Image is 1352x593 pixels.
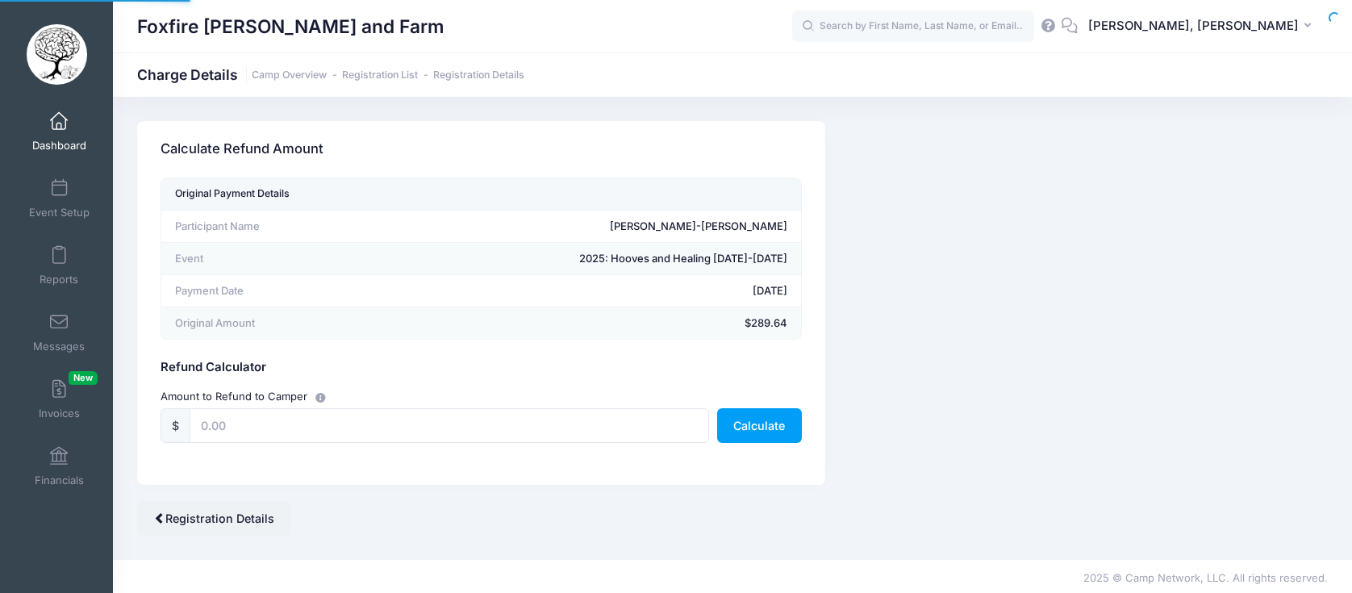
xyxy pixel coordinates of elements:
a: Registration Details [433,69,524,81]
h1: Charge Details [137,66,524,83]
div: $ [161,408,190,443]
a: Reports [21,237,98,294]
input: Search by First Name, Last Name, or Email... [792,10,1034,43]
a: Financials [21,438,98,495]
img: Foxfire Woods and Farm [27,24,87,85]
span: Event Setup [29,206,90,219]
td: Event [161,243,367,275]
span: [PERSON_NAME], [PERSON_NAME] [1088,17,1299,35]
td: Participant Name [161,211,367,243]
a: Messages [21,304,98,361]
a: Registration List [342,69,418,81]
td: 2025: Hooves and Healing [DATE]-[DATE] [367,243,801,275]
input: 0.00 [190,408,709,443]
span: Messages [33,340,85,353]
td: [PERSON_NAME]-[PERSON_NAME] [367,211,801,243]
div: Original Payment Details [175,184,290,205]
td: Original Amount [161,307,367,340]
td: [DATE] [367,275,801,307]
h3: Calculate Refund Amount [161,127,323,173]
td: $289.64 [367,307,801,340]
h1: Foxfire [PERSON_NAME] and Farm [137,8,444,45]
a: Event Setup [21,170,98,227]
span: Reports [40,273,78,286]
span: Financials [35,474,84,487]
span: 2025 © Camp Network, LLC. All rights reserved. [1083,571,1328,584]
a: Registration Details [137,501,290,536]
a: Camp Overview [252,69,327,81]
span: Invoices [39,407,80,420]
button: Calculate [717,408,802,443]
td: Payment Date [161,275,367,307]
div: Amount to Refund to Camper [153,388,810,405]
a: InvoicesNew [21,371,98,428]
h5: Refund Calculator [161,361,801,375]
button: [PERSON_NAME], [PERSON_NAME] [1078,8,1328,45]
span: Dashboard [32,139,86,152]
span: New [69,371,98,385]
a: Dashboard [21,103,98,160]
